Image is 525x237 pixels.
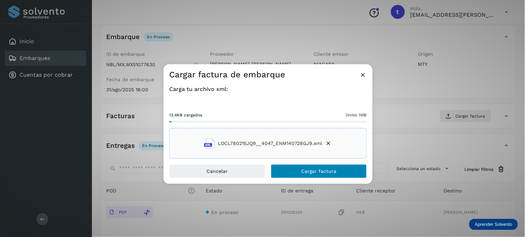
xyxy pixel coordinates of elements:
h3: Cargar factura de embarque [169,70,285,80]
span: LOCL780215JQ9__4047_ENM140728GJ9.xml [218,140,322,147]
span: Cancelar [207,169,228,174]
span: 13.4KB cargados [169,112,202,118]
button: Cancelar [169,165,265,178]
span: Cargar factura [301,169,337,174]
h4: Carga tu archivo xml: [169,86,367,92]
span: límite 1MB [346,112,367,118]
button: Cargar factura [271,165,367,178]
p: Aprender Solvento [475,222,512,227]
div: Aprender Solvento [469,219,518,230]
